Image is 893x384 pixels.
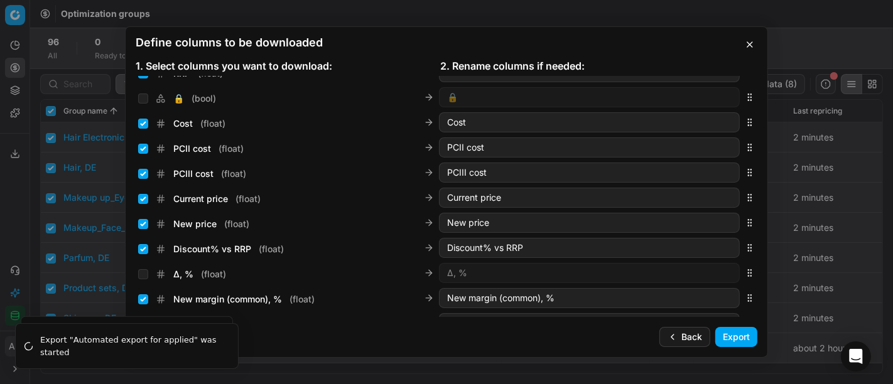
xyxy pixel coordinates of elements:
[201,268,226,280] span: ( float )
[715,327,757,347] button: Export
[173,92,184,105] span: 🔒
[173,193,228,205] span: Current price
[173,268,193,280] span: Δ, %
[200,117,225,130] span: ( float )
[136,58,440,73] div: 1. Select columns you want to download:
[224,218,249,230] span: ( float )
[173,117,193,130] span: Cost
[136,37,757,48] h2: Define columns to be downloaded
[173,168,214,180] span: PCIII cost
[235,193,261,205] span: ( float )
[440,58,745,73] div: 2. Rename columns if needed:
[173,293,282,306] span: New margin (common), %
[173,218,217,230] span: New price
[259,243,284,255] span: ( float )
[290,293,315,306] span: ( float )
[221,168,246,180] span: ( float )
[136,327,181,347] button: Cancel
[659,327,710,347] button: Back
[219,142,244,155] span: ( float )
[173,142,211,155] span: PCII cost
[173,243,251,255] span: Discount% vs RRP
[192,92,216,105] span: ( bool )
